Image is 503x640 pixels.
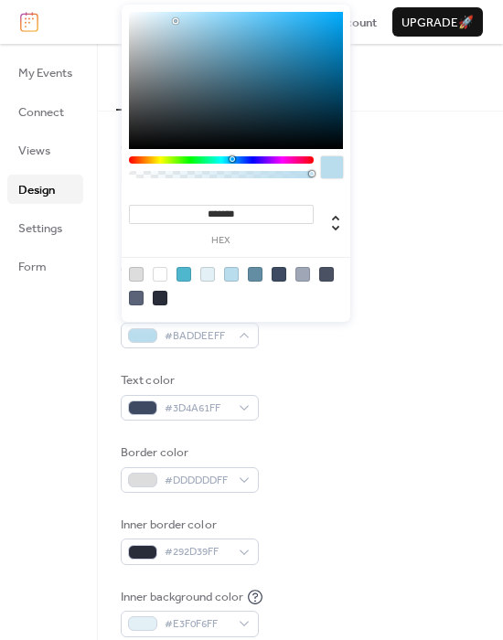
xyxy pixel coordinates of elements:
div: rgb(99, 141, 163) [248,267,262,282]
div: rgb(78, 183, 205) [177,267,191,282]
div: rgb(41, 45, 57) [153,291,167,305]
span: #3D4A61FF [165,400,230,418]
button: Upgrade🚀 [392,7,483,37]
div: rgb(159, 167, 183) [295,267,310,282]
div: rgb(61, 74, 97) [272,267,286,282]
div: rgb(73, 81, 99) [319,267,334,282]
span: Settings [18,219,62,238]
button: Colors [116,44,174,110]
div: rgb(221, 221, 221) [129,267,144,282]
a: Form [7,251,83,281]
span: #BADDEEFF [165,327,230,346]
a: Views [7,135,83,165]
span: #E3F0F6FF [165,615,230,634]
a: My Events [7,58,83,87]
img: logo [20,12,38,32]
a: Connect [7,97,83,126]
span: #292D39FF [165,543,230,561]
span: Design [18,181,55,199]
label: hex [129,236,314,246]
div: rgb(255, 255, 255) [153,267,167,282]
a: Settings [7,213,83,242]
span: Views [18,142,50,160]
span: Upgrade 🚀 [401,14,474,32]
a: Design [7,175,83,204]
span: My Events [18,64,72,82]
div: rgb(90, 99, 120) [129,291,144,305]
span: Connect [18,103,64,122]
div: Text color [121,371,255,389]
div: rgb(227, 240, 246) [200,267,215,282]
span: #DDDDDDFF [165,472,230,490]
div: Inner background color [121,588,243,606]
div: Border color [121,443,255,462]
div: rgb(186, 221, 238) [224,267,239,282]
span: Form [18,258,47,276]
div: Inner border color [121,516,255,534]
